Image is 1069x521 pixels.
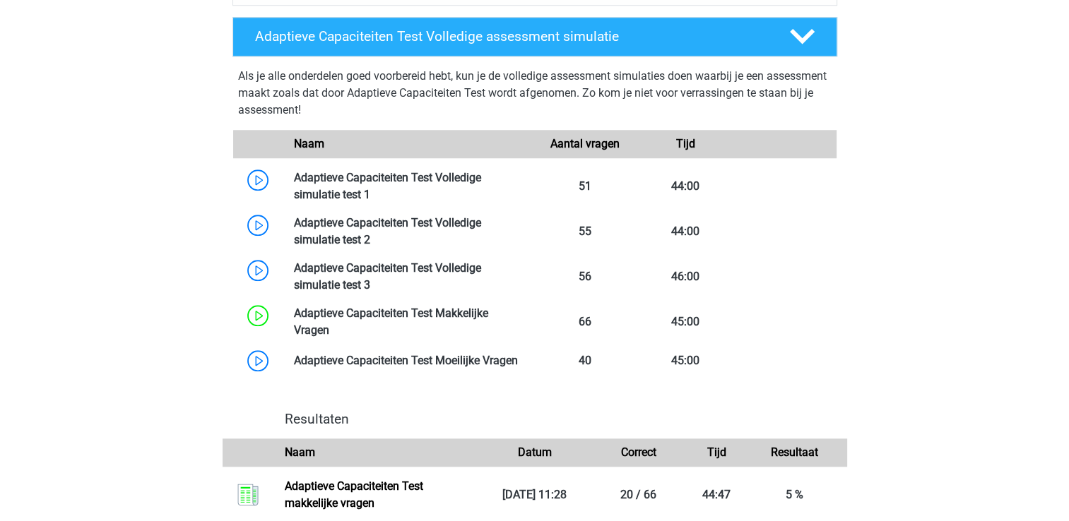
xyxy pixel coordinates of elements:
div: Adaptieve Capaciteiten Test Makkelijke Vragen [283,305,535,339]
div: Aantal vragen [534,136,634,152]
a: Adaptieve Capaciteiten Test makkelijke vragen [285,479,423,510]
a: Adaptieve Capaciteiten Test Volledige assessment simulatie [227,17,843,56]
div: Adaptieve Capaciteiten Test Volledige simulatie test 2 [283,215,535,248]
div: Adaptieve Capaciteiten Test Volledige simulatie test 3 [283,260,535,294]
div: Adaptieve Capaciteiten Test Moeilijke Vragen [283,352,535,369]
div: Datum [483,444,586,461]
div: Tijd [635,136,736,152]
div: Correct [586,444,690,461]
div: Als je alle onderdelen goed voorbereid hebt, kun je de volledige assessment simulaties doen waarb... [238,68,832,124]
div: Resultaat [743,444,846,461]
h4: Resultaten [285,411,836,427]
div: Tijd [690,444,743,461]
div: Naam [283,136,535,152]
h4: Adaptieve Capaciteiten Test Volledige assessment simulatie [255,28,767,44]
div: Adaptieve Capaciteiten Test Volledige simulatie test 1 [283,169,535,203]
div: Naam [274,444,483,461]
